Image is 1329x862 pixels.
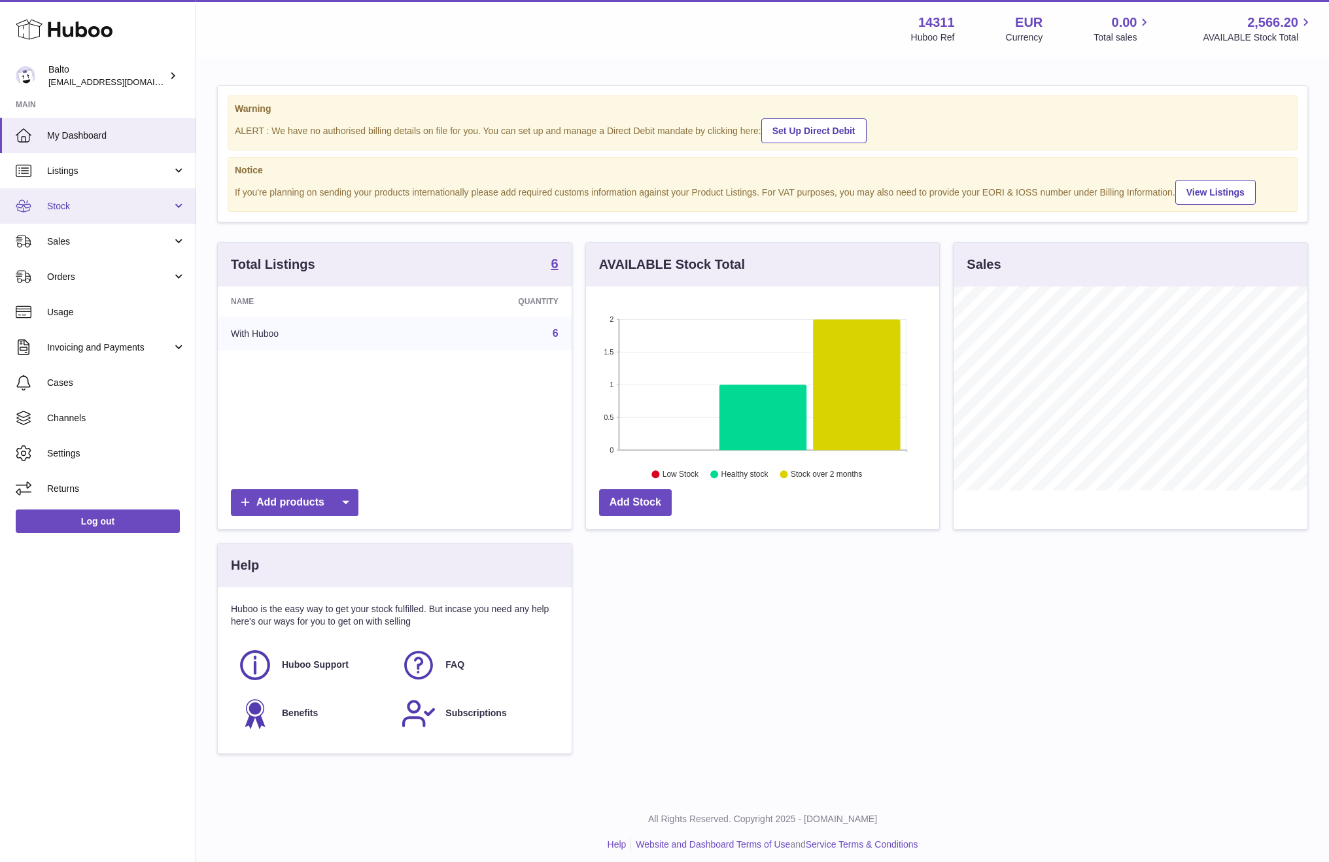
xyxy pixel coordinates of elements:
[967,256,1001,273] h3: Sales
[47,235,172,248] span: Sales
[235,178,1290,205] div: If you're planning on sending your products internationally please add required customs informati...
[47,306,186,319] span: Usage
[445,707,506,719] span: Subscriptions
[1203,14,1313,44] a: 2,566.20 AVAILABLE Stock Total
[404,286,571,317] th: Quantity
[604,413,613,421] text: 0.5
[207,813,1319,825] p: All Rights Reserved. Copyright 2025 - [DOMAIN_NAME]
[16,509,180,533] a: Log out
[551,257,559,270] strong: 6
[235,116,1290,143] div: ALERT : We have no authorised billing details on file for you. You can set up and manage a Direct...
[282,659,349,671] span: Huboo Support
[610,315,613,323] text: 2
[1175,180,1256,205] a: View Listings
[48,77,192,87] span: [EMAIL_ADDRESS][DOMAIN_NAME]
[604,348,613,356] text: 1.5
[218,317,404,351] td: With Huboo
[47,165,172,177] span: Listings
[401,647,551,683] a: FAQ
[47,200,172,213] span: Stock
[16,66,35,86] img: calexander@softion.consulting
[636,839,790,850] a: Website and Dashboard Terms of Use
[1006,31,1043,44] div: Currency
[47,447,186,460] span: Settings
[47,129,186,142] span: My Dashboard
[218,286,404,317] th: Name
[1094,14,1152,44] a: 0.00 Total sales
[231,603,559,628] p: Huboo is the easy way to get your stock fulfilled. But incase you need any help here's our ways f...
[911,31,955,44] div: Huboo Ref
[610,446,613,454] text: 0
[599,256,745,273] h3: AVAILABLE Stock Total
[231,256,315,273] h3: Total Listings
[553,328,559,339] a: 6
[47,271,172,283] span: Orders
[47,483,186,495] span: Returns
[663,470,699,479] text: Low Stock
[47,341,172,354] span: Invoicing and Payments
[47,377,186,389] span: Cases
[237,647,388,683] a: Huboo Support
[1203,31,1313,44] span: AVAILABLE Stock Total
[1094,31,1152,44] span: Total sales
[237,696,388,731] a: Benefits
[47,412,186,424] span: Channels
[231,557,259,574] h3: Help
[551,257,559,273] a: 6
[1112,14,1137,31] span: 0.00
[610,381,613,388] text: 1
[401,696,551,731] a: Subscriptions
[631,838,918,851] li: and
[599,489,672,516] a: Add Stock
[721,470,768,479] text: Healthy stock
[235,164,1290,177] strong: Notice
[282,707,318,719] span: Benefits
[445,659,464,671] span: FAQ
[231,489,358,516] a: Add products
[761,118,867,143] a: Set Up Direct Debit
[918,14,955,31] strong: 14311
[235,103,1290,115] strong: Warning
[806,839,918,850] a: Service Terms & Conditions
[791,470,862,479] text: Stock over 2 months
[1247,14,1298,31] span: 2,566.20
[48,63,166,88] div: Balto
[608,839,627,850] a: Help
[1015,14,1043,31] strong: EUR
